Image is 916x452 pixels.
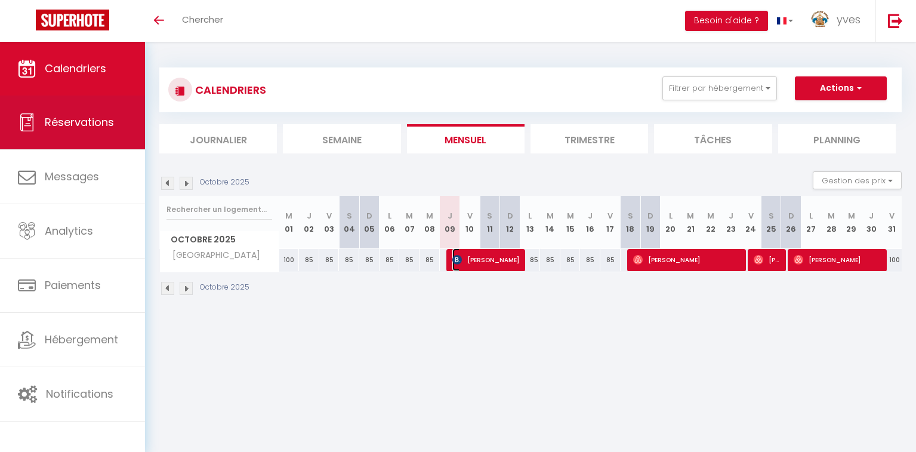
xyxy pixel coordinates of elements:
[380,249,400,271] div: 85
[520,249,540,271] div: 85
[45,223,93,238] span: Analytics
[307,210,311,222] abbr: J
[452,248,520,271] span: [PERSON_NAME]
[299,249,319,271] div: 85
[560,249,581,271] div: 85
[707,210,714,222] abbr: M
[729,210,733,222] abbr: J
[685,11,768,31] button: Besoin d'aide ?
[809,210,813,222] abbr: L
[654,124,772,153] li: Tâches
[811,11,829,29] img: ...
[841,196,862,249] th: 29
[813,171,902,189] button: Gestion des prix
[440,196,460,249] th: 09
[200,177,249,188] p: Octobre 2025
[407,124,525,153] li: Mensuel
[640,196,661,249] th: 19
[166,199,272,220] input: Rechercher un logement...
[828,210,835,222] abbr: M
[319,249,340,271] div: 85
[279,249,300,271] div: 100
[487,210,492,222] abbr: S
[794,248,881,271] span: [PERSON_NAME]
[45,115,114,130] span: Réservations
[285,210,292,222] abbr: M
[560,196,581,249] th: 15
[788,210,794,222] abbr: D
[869,210,874,222] abbr: J
[420,196,440,249] th: 08
[319,196,340,249] th: 03
[45,169,99,184] span: Messages
[279,196,300,249] th: 01
[761,196,781,249] th: 25
[567,210,574,222] abbr: M
[200,282,249,293] p: Octobre 2025
[160,231,279,248] span: Octobre 2025
[647,210,653,222] abbr: D
[754,248,781,271] span: [PERSON_NAME]
[399,249,420,271] div: 85
[45,61,106,76] span: Calendriers
[600,196,621,249] th: 17
[46,386,113,401] span: Notifications
[881,249,902,271] div: 100
[192,76,266,103] h3: CALENDRIERS
[580,249,600,271] div: 85
[687,210,694,222] abbr: M
[881,196,902,249] th: 31
[781,196,801,249] th: 26
[741,196,761,249] th: 24
[888,13,903,28] img: logout
[182,13,223,26] span: Chercher
[388,210,391,222] abbr: L
[607,210,613,222] abbr: V
[467,210,473,222] abbr: V
[848,210,855,222] abbr: M
[547,210,554,222] abbr: M
[448,210,452,222] abbr: J
[347,210,352,222] abbr: S
[359,196,380,249] th: 05
[769,210,774,222] abbr: S
[837,12,861,27] span: yves
[540,249,560,271] div: 85
[459,196,480,249] th: 10
[669,210,673,222] abbr: L
[339,196,359,249] th: 04
[299,196,319,249] th: 02
[326,210,332,222] abbr: V
[795,76,887,100] button: Actions
[359,249,380,271] div: 85
[366,210,372,222] abbr: D
[748,210,754,222] abbr: V
[621,196,641,249] th: 18
[406,210,413,222] abbr: M
[821,196,841,249] th: 28
[45,332,118,347] span: Hébergement
[480,196,500,249] th: 11
[588,210,593,222] abbr: J
[801,196,822,249] th: 27
[399,196,420,249] th: 07
[701,196,721,249] th: 22
[283,124,400,153] li: Semaine
[162,249,263,262] span: [GEOGRAPHIC_DATA]
[778,124,896,153] li: Planning
[520,196,540,249] th: 13
[380,196,400,249] th: 06
[531,124,648,153] li: Trimestre
[600,249,621,271] div: 85
[45,278,101,293] span: Paiements
[862,196,882,249] th: 30
[36,10,109,30] img: Super Booking
[528,210,532,222] abbr: L
[681,196,701,249] th: 21
[633,248,741,271] span: [PERSON_NAME]
[628,210,633,222] abbr: S
[661,196,681,249] th: 20
[420,249,440,271] div: 85
[159,124,277,153] li: Journalier
[721,196,741,249] th: 23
